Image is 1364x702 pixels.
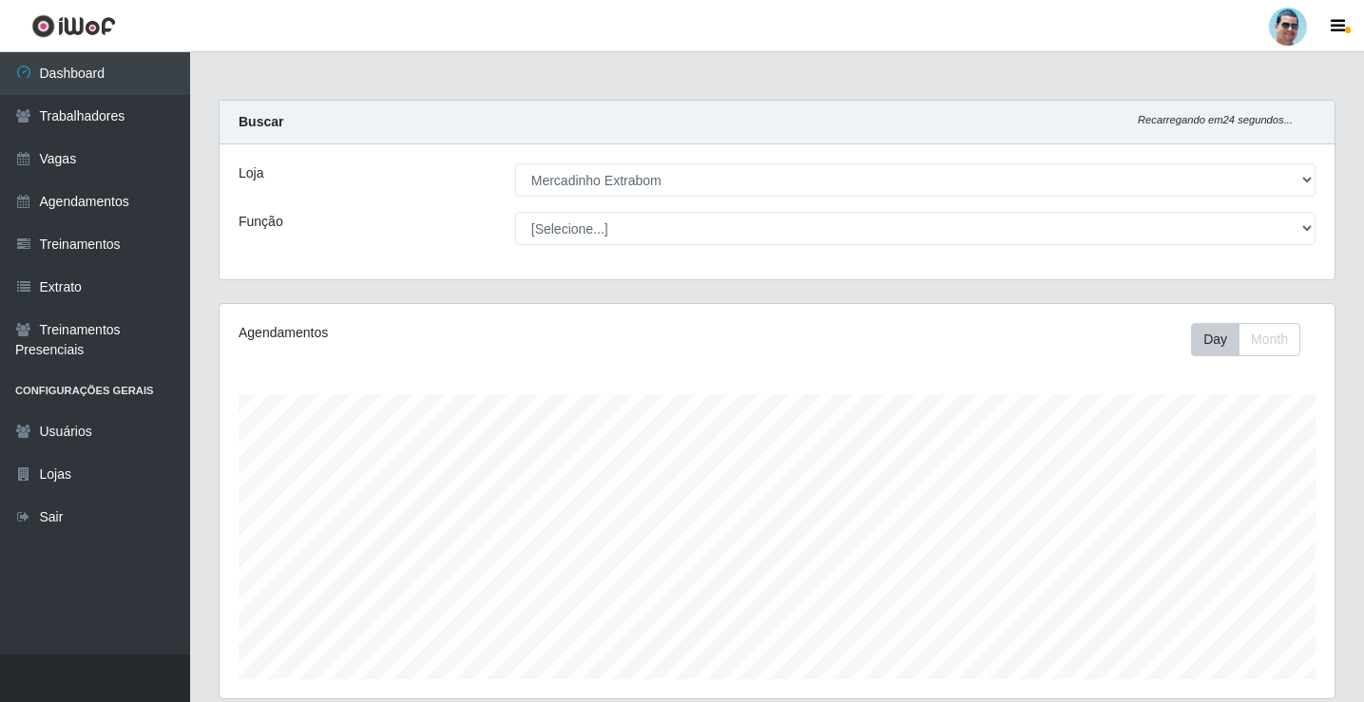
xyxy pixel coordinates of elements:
label: Função [239,212,283,232]
div: Toolbar with button groups [1191,323,1316,356]
strong: Buscar [239,114,283,129]
div: First group [1191,323,1300,356]
img: CoreUI Logo [31,14,116,38]
button: Day [1191,323,1239,356]
label: Loja [239,163,263,183]
div: Agendamentos [239,323,671,343]
button: Month [1239,323,1300,356]
i: Recarregando em 24 segundos... [1138,114,1293,125]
